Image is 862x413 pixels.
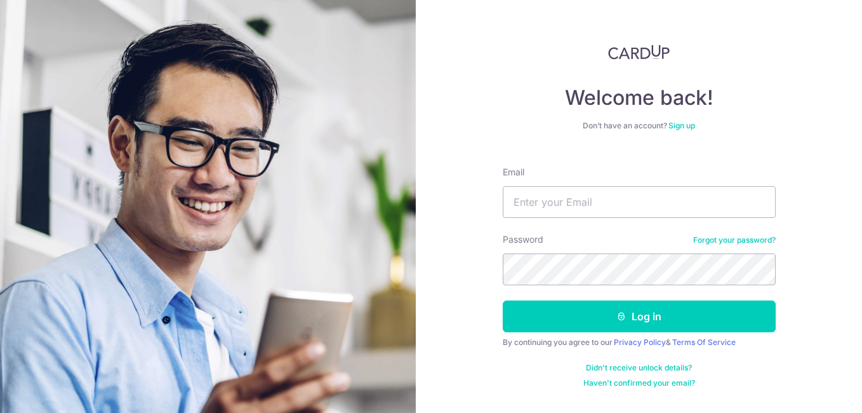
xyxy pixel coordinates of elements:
label: Password [503,233,543,246]
label: Email [503,166,524,179]
h4: Welcome back! [503,85,776,111]
div: By continuing you agree to our & [503,337,776,348]
a: Forgot your password? [693,235,776,245]
div: Don’t have an account? [503,121,776,131]
a: Terms Of Service [672,337,736,347]
a: Didn't receive unlock details? [586,363,692,373]
a: Haven't confirmed your email? [583,378,695,388]
a: Privacy Policy [614,337,666,347]
input: Enter your Email [503,186,776,218]
a: Sign up [668,121,695,130]
button: Log in [503,301,776,332]
img: CardUp Logo [608,44,670,60]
